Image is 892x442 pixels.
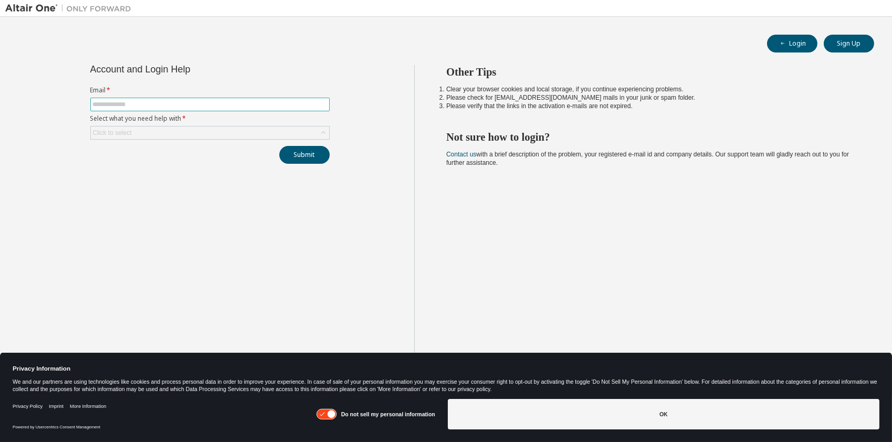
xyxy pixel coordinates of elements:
[446,151,849,166] span: with a brief description of the problem, your registered e-mail id and company details. Our suppo...
[93,129,132,137] div: Click to select
[824,35,874,52] button: Sign Up
[91,127,329,139] div: Click to select
[446,102,855,110] li: Please verify that the links in the activation e-mails are not expired.
[446,93,855,102] li: Please check for [EMAIL_ADDRESS][DOMAIN_NAME] mails in your junk or spam folder.
[90,65,282,73] div: Account and Login Help
[90,86,330,94] label: Email
[5,3,137,14] img: Altair One
[279,146,330,164] button: Submit
[767,35,817,52] button: Login
[90,114,330,123] label: Select what you need help with
[446,151,476,158] a: Contact us
[446,130,855,144] h2: Not sure how to login?
[446,65,855,79] h2: Other Tips
[446,85,855,93] li: Clear your browser cookies and local storage, if you continue experiencing problems.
